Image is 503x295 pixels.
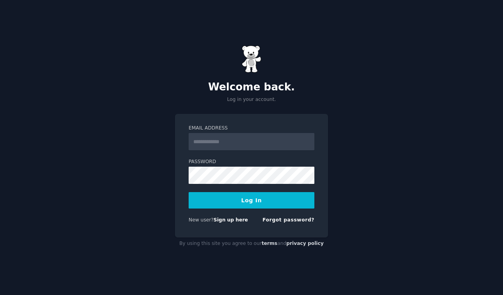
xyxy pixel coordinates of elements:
[189,192,314,209] button: Log In
[175,237,328,250] div: By using this site you agree to our and
[189,217,214,223] span: New user?
[262,241,277,246] a: terms
[189,158,314,165] label: Password
[175,96,328,103] p: Log in your account.
[262,217,314,223] a: Forgot password?
[175,81,328,94] h2: Welcome back.
[286,241,324,246] a: privacy policy
[214,217,248,223] a: Sign up here
[189,125,314,132] label: Email Address
[242,45,261,73] img: Gummy Bear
